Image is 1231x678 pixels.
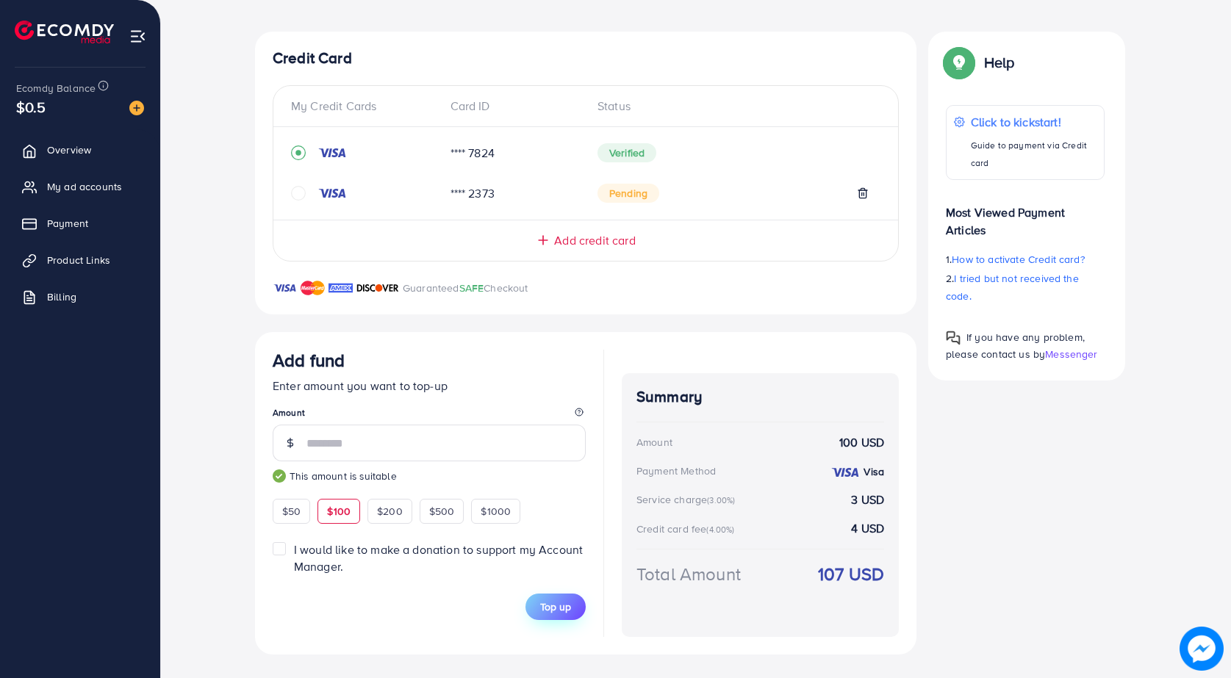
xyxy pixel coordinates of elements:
div: Status [586,98,880,115]
a: Payment [11,209,149,238]
a: Billing [11,282,149,311]
span: Messenger [1045,347,1097,361]
small: (4.00%) [706,524,734,535]
span: $500 [429,504,455,519]
a: Overview [11,135,149,165]
img: credit [317,147,347,159]
p: Help [984,54,1015,71]
p: Most Viewed Payment Articles [946,192,1105,239]
span: I would like to make a donation to support my Account Manager. [294,541,583,574]
img: image [129,101,144,115]
div: My Credit Cards [291,98,439,115]
span: Top up [540,599,571,614]
strong: 4 USD [851,520,884,537]
img: menu [129,28,146,45]
img: Popup guide [946,331,961,345]
img: credit [317,187,347,199]
img: brand [329,279,353,297]
svg: record circle [291,145,306,160]
p: Click to kickstart! [971,113,1097,131]
span: $200 [377,504,403,519]
span: Pending [597,184,659,203]
small: This amount is suitable [273,469,586,483]
p: Guaranteed Checkout [403,279,528,297]
h4: Credit Card [273,49,899,68]
small: (3.00%) [707,494,735,506]
img: brand [301,279,325,297]
h3: Add fund [273,350,345,371]
a: Product Links [11,245,149,275]
span: Product Links [47,253,110,267]
span: If you have any problem, please contact us by [946,330,1085,361]
span: $1000 [481,504,511,519]
img: brand [356,279,399,297]
p: 2. [946,270,1105,305]
h4: Summary [636,388,884,406]
a: My ad accounts [11,172,149,201]
img: guide [273,469,286,483]
img: logo [15,21,114,43]
div: Card ID [439,98,586,115]
button: Top up [525,594,586,620]
img: Popup guide [946,49,972,76]
span: How to activate Credit card? [952,252,1084,267]
img: credit [830,466,860,478]
span: $0.5 [16,96,46,118]
img: image [1180,627,1224,671]
span: Ecomdy Balance [16,81,96,95]
span: $50 [282,504,301,519]
span: I tried but not received the code. [946,271,1079,303]
span: Add credit card [554,232,635,249]
div: Credit card fee [636,522,739,536]
div: Service charge [636,492,739,507]
div: Payment Method [636,464,716,478]
strong: 107 USD [818,561,884,587]
span: Billing [47,289,76,304]
div: Amount [636,435,672,450]
strong: 3 USD [851,491,884,508]
p: Guide to payment via Credit card [971,137,1097,172]
p: 1. [946,250,1105,268]
span: SAFE [459,281,484,295]
strong: 100 USD [839,434,884,451]
span: My ad accounts [47,179,122,194]
strong: Visa [864,464,884,479]
div: Total Amount [636,561,741,587]
span: Payment [47,216,88,231]
svg: circle [291,186,306,201]
legend: Amount [273,406,586,425]
span: Overview [47,143,91,157]
p: Enter amount you want to top-up [273,377,586,394]
img: brand [273,279,297,297]
span: Verified [597,143,656,162]
span: $100 [327,504,351,519]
